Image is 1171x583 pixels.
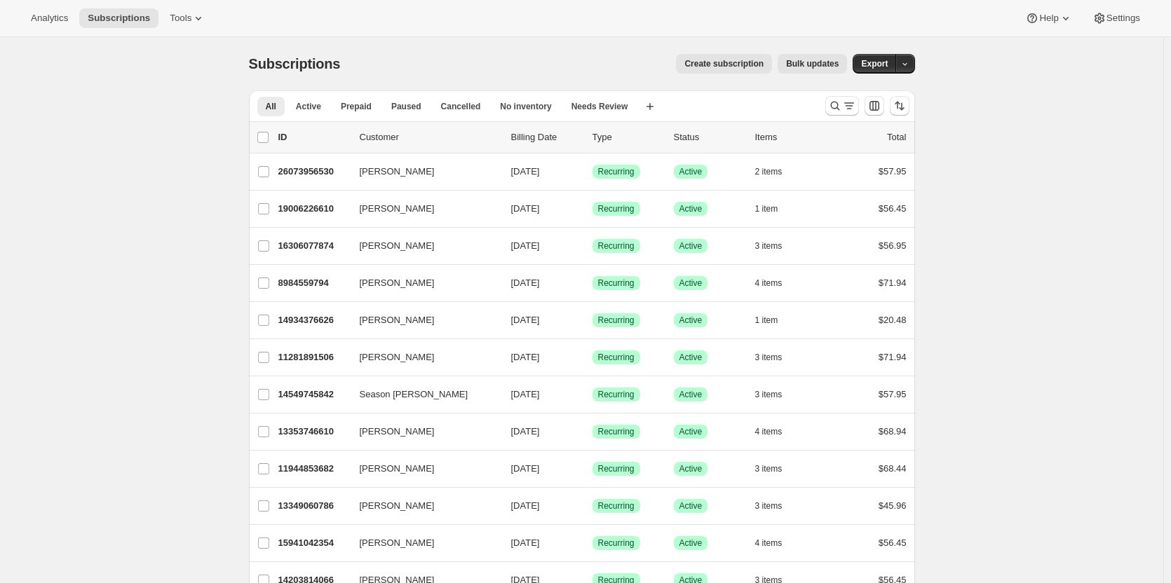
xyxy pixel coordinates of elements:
span: 3 items [755,463,783,474]
span: [PERSON_NAME] [360,425,435,439]
span: [PERSON_NAME] [360,536,435,550]
span: 1 item [755,203,778,214]
span: Active [679,389,703,400]
span: Recurring [598,352,635,363]
p: Customer [360,130,500,144]
button: 3 items [755,459,798,479]
span: All [266,101,276,112]
span: $20.48 [879,315,907,325]
span: 3 items [755,240,783,252]
div: 19006226610[PERSON_NAME][DATE]SuccessRecurringSuccessActive1 item$56.45 [278,199,907,219]
button: [PERSON_NAME] [351,532,492,554]
span: [DATE] [511,352,540,362]
p: Billing Date [511,130,581,144]
span: [DATE] [511,240,540,251]
span: $71.94 [879,352,907,362]
button: Export [853,54,896,74]
div: 14549745842Season [PERSON_NAME][DATE]SuccessRecurringSuccessActive3 items$57.95 [278,385,907,404]
button: Search and filter results [825,96,859,116]
span: [PERSON_NAME] [360,239,435,253]
button: [PERSON_NAME] [351,346,492,369]
span: Needs Review [571,101,628,112]
button: Help [1017,8,1081,28]
span: Paused [391,101,421,112]
button: 3 items [755,385,798,404]
span: [DATE] [511,166,540,177]
span: Active [679,203,703,214]
div: 13353746610[PERSON_NAME][DATE]SuccessRecurringSuccessActive4 items$68.94 [278,422,907,441]
span: $45.96 [879,500,907,511]
span: $68.94 [879,426,907,437]
div: 14934376626[PERSON_NAME][DATE]SuccessRecurringSuccessActive1 item$20.48 [278,310,907,330]
button: Create subscription [676,54,772,74]
span: Recurring [598,426,635,437]
button: [PERSON_NAME] [351,309,492,331]
span: [DATE] [511,389,540,399]
span: [DATE] [511,203,540,214]
button: 4 items [755,533,798,553]
span: Active [679,277,703,289]
p: 13353746610 [278,425,348,439]
span: Bulk updates [786,58,839,69]
button: Create new view [639,97,661,116]
button: Season [PERSON_NAME] [351,383,492,406]
p: ID [278,130,348,144]
span: Export [861,58,888,69]
span: [DATE] [511,315,540,325]
span: 2 items [755,166,783,177]
span: 3 items [755,389,783,400]
span: [PERSON_NAME] [360,276,435,290]
button: [PERSON_NAME] [351,458,492,480]
button: [PERSON_NAME] [351,235,492,257]
div: Type [593,130,663,144]
button: [PERSON_NAME] [351,272,492,294]
p: 11944853682 [278,462,348,476]
span: 3 items [755,500,783,512]
span: Recurring [598,166,635,177]
span: Active [679,426,703,437]
button: 3 items [755,236,798,256]
div: 26073956530[PERSON_NAME][DATE]SuccessRecurringSuccessActive2 items$57.95 [278,162,907,181]
span: Recurring [598,203,635,214]
p: 8984559794 [278,276,348,290]
span: [DATE] [511,426,540,437]
span: Help [1039,13,1058,24]
button: 2 items [755,162,798,181]
span: 3 items [755,352,783,363]
span: [PERSON_NAME] [360,313,435,327]
span: Active [296,101,321,112]
span: Cancelled [441,101,481,112]
div: 13349060786[PERSON_NAME][DATE]SuccessRecurringSuccessActive3 items$45.96 [278,496,907,516]
button: Settings [1084,8,1149,28]
p: 19006226610 [278,202,348,216]
span: Recurring [598,500,635,512]
span: 1 item [755,315,778,326]
span: Active [679,240,703,252]
span: Analytics [31,13,68,24]
span: [PERSON_NAME] [360,202,435,216]
span: [DATE] [511,277,540,288]
button: Tools [161,8,214,28]
span: Recurring [598,240,635,252]
span: Subscriptions [88,13,150,24]
button: 3 items [755,348,798,367]
div: Items [755,130,825,144]
span: Recurring [598,463,635,474]
p: 16306077874 [278,239,348,253]
span: 4 items [755,426,783,437]
span: No inventory [500,101,551,112]
span: Season [PERSON_NAME] [360,387,468,402]
span: Active [679,352,703,363]
span: [PERSON_NAME] [360,165,435,179]
p: 15941042354 [278,536,348,550]
span: Prepaid [341,101,372,112]
p: Status [674,130,744,144]
span: Recurring [598,537,635,549]
p: 26073956530 [278,165,348,179]
span: Recurring [598,277,635,289]
span: 4 items [755,277,783,289]
span: Settings [1106,13,1140,24]
span: $56.45 [879,203,907,214]
span: $57.95 [879,389,907,399]
button: [PERSON_NAME] [351,160,492,183]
